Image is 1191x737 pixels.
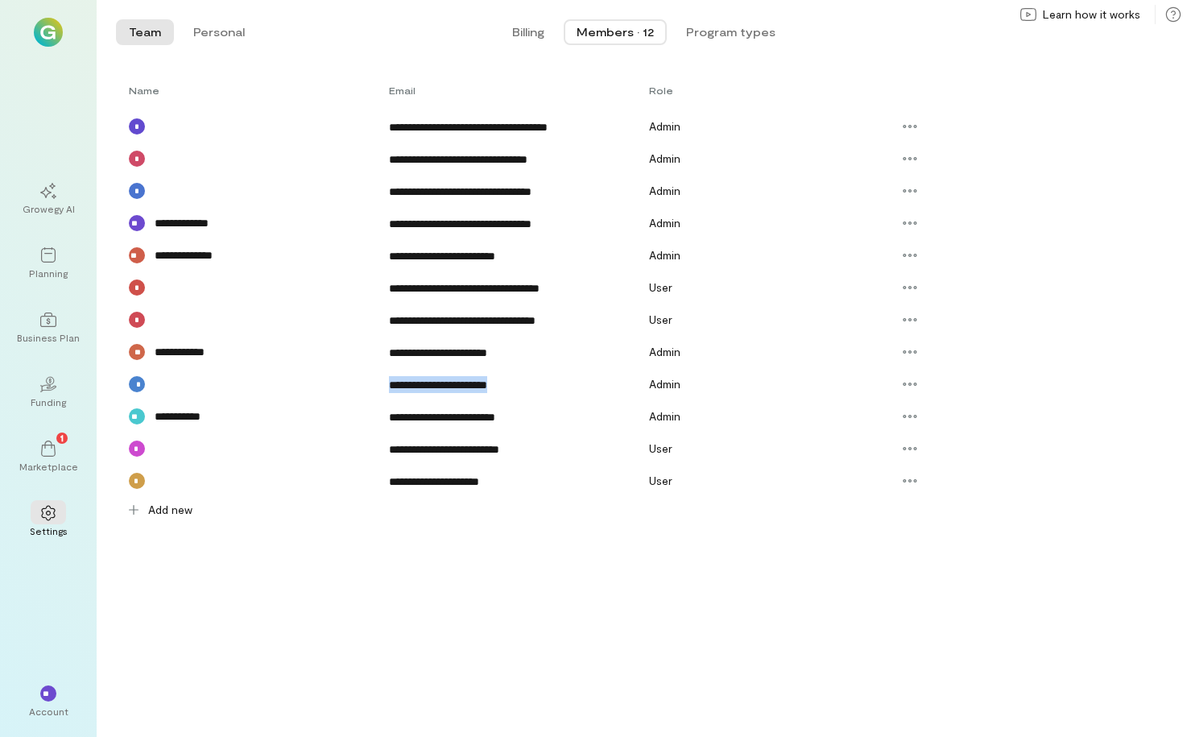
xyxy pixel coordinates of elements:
[673,19,788,45] button: Program types
[29,705,68,718] div: Account
[148,502,192,518] span: Add new
[649,216,680,230] span: Admin
[649,151,680,165] span: Admin
[60,430,64,445] span: 1
[649,441,672,455] span: User
[649,345,680,358] span: Admin
[649,409,680,423] span: Admin
[31,395,66,408] div: Funding
[564,19,667,45] button: Members · 12
[19,299,77,357] a: Business Plan
[180,19,258,45] button: Personal
[389,84,416,97] span: Email
[129,84,159,97] span: Name
[17,331,80,344] div: Business Plan
[116,19,174,45] button: Team
[649,280,672,294] span: User
[30,524,68,537] div: Settings
[649,313,672,326] span: User
[19,460,78,473] div: Marketplace
[649,119,680,133] span: Admin
[129,84,389,97] div: Toggle SortBy
[649,474,672,487] span: User
[649,85,673,96] span: Role
[649,184,680,197] span: Admin
[19,492,77,550] a: Settings
[577,24,654,40] div: Members · 12
[1043,6,1140,23] span: Learn how it works
[19,363,77,421] a: Funding
[649,248,680,262] span: Admin
[19,234,77,292] a: Planning
[19,170,77,228] a: Growegy AI
[499,19,557,45] button: Billing
[29,267,68,279] div: Planning
[23,202,75,215] div: Growegy AI
[19,428,77,486] a: Marketplace
[649,377,680,391] span: Admin
[512,24,544,40] span: Billing
[389,84,649,97] div: Toggle SortBy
